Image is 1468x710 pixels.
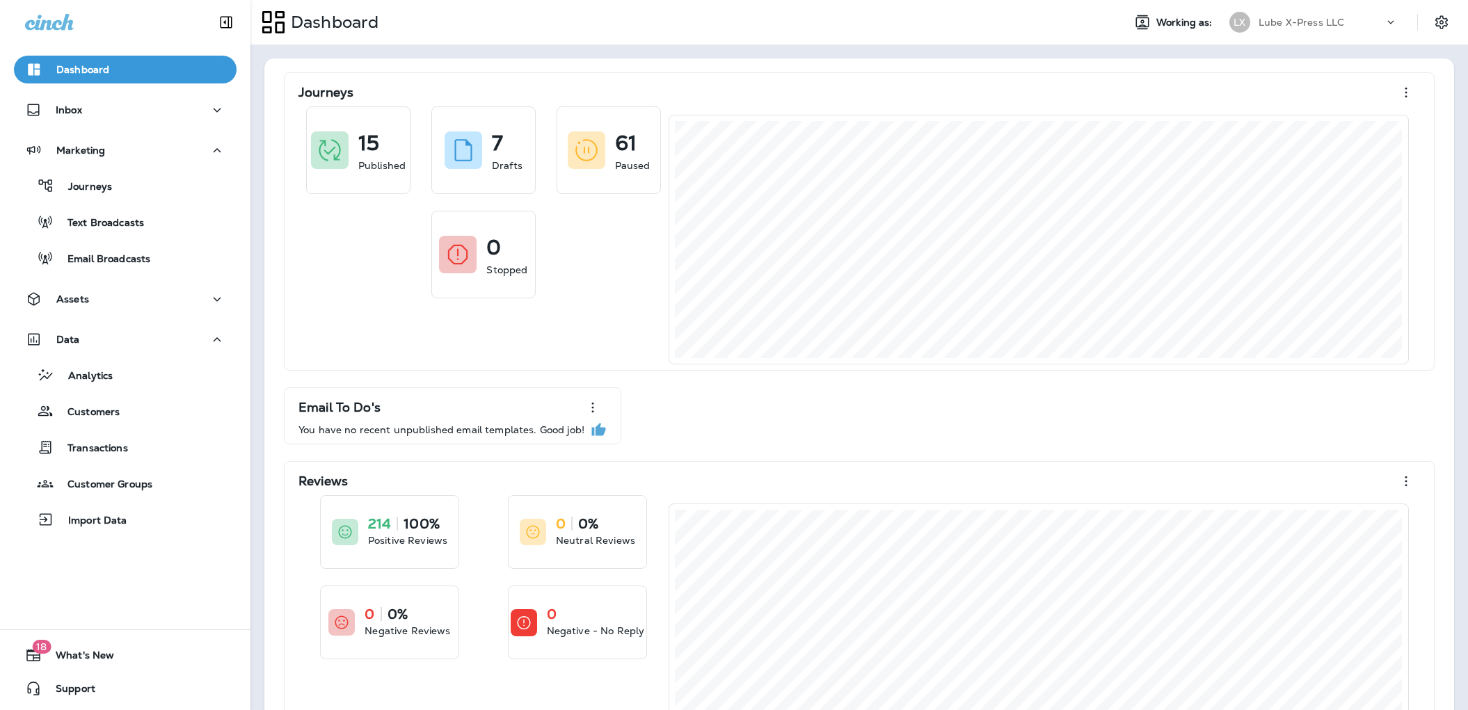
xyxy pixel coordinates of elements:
p: 15 [358,136,379,150]
button: Settings [1429,10,1454,35]
p: 7 [492,136,503,150]
p: 0 [547,607,557,621]
button: Data [14,325,237,353]
p: Journeys [298,86,353,99]
span: Support [42,683,95,700]
p: Marketing [56,145,105,156]
p: Published [358,159,406,172]
button: Customers [14,396,237,426]
button: Dashboard [14,56,237,83]
button: Marketing [14,136,237,164]
span: Working as: [1156,17,1215,29]
button: Customer Groups [14,469,237,498]
p: Drafts [492,159,522,172]
p: You have no recent unpublished email templates. Good job! [298,424,584,435]
button: Analytics [14,360,237,389]
p: 0 [365,607,374,621]
p: 214 [368,517,391,531]
button: Transactions [14,433,237,462]
p: Assets [56,293,89,305]
p: Reviews [298,474,348,488]
button: Email Broadcasts [14,243,237,273]
p: Analytics [54,370,113,383]
p: 0 [556,517,566,531]
p: 0% [578,517,598,531]
p: Paused [615,159,651,172]
p: 0% [388,607,408,621]
p: Email To Do's [298,401,381,414]
p: Import Data [54,515,127,528]
button: Journeys [14,171,237,200]
p: Transactions [54,442,128,455]
p: 100% [404,517,440,531]
button: Support [14,675,237,702]
p: Data [56,334,80,345]
p: 61 [615,136,637,150]
button: Import Data [14,505,237,534]
p: Customer Groups [54,478,152,492]
p: Inbox [56,104,82,115]
p: Text Broadcasts [54,217,144,230]
p: 0 [486,241,501,255]
button: 18What's New [14,641,237,669]
p: Neutral Reviews [556,533,635,547]
p: Negative Reviews [365,624,450,638]
button: Collapse Sidebar [207,8,246,36]
p: Negative - No Reply [547,624,645,638]
button: Assets [14,285,237,313]
p: Positive Reviews [368,533,447,547]
div: LX [1229,12,1250,33]
p: Stopped [486,263,527,277]
button: Text Broadcasts [14,207,237,236]
p: Customers [54,406,120,419]
p: Email Broadcasts [54,253,150,266]
p: Dashboard [285,12,378,33]
span: 18 [32,640,51,654]
p: Dashboard [56,64,109,75]
p: Lube X-Press LLC [1259,17,1344,28]
p: Journeys [54,181,112,194]
span: What's New [42,650,114,666]
button: Inbox [14,96,237,124]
